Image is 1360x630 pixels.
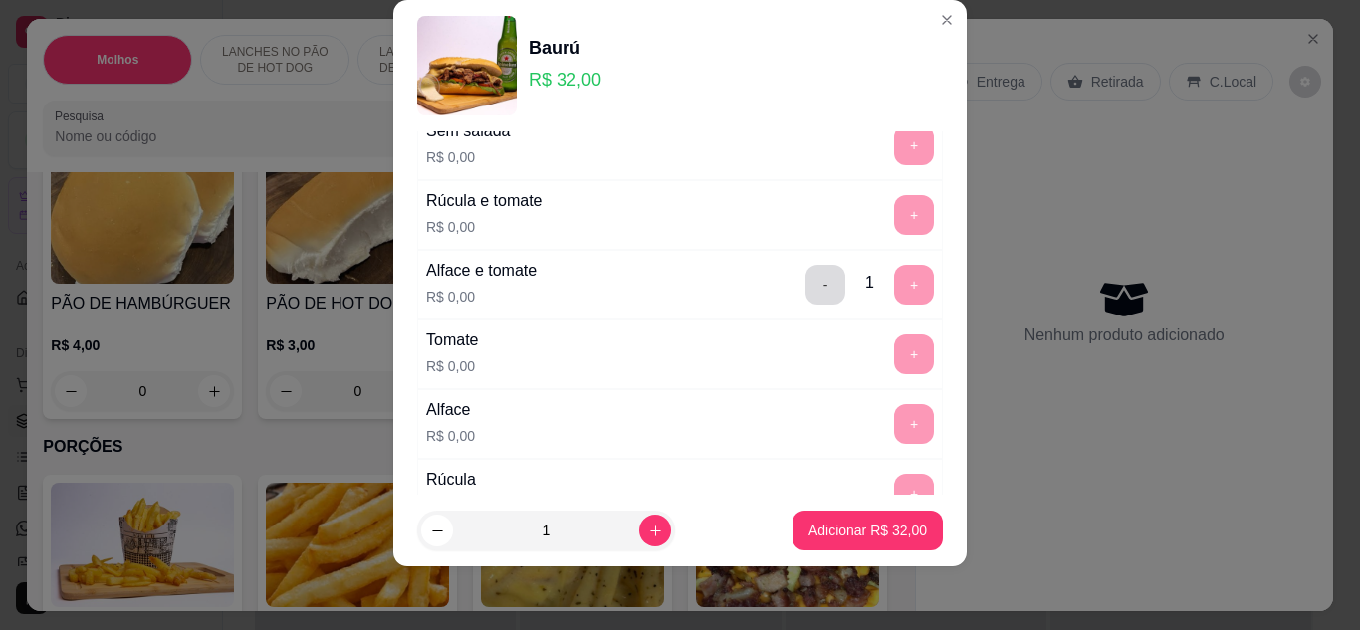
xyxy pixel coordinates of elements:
[426,189,543,213] div: Rúcula e tomate
[426,328,478,352] div: Tomate
[426,468,476,492] div: Rúcula
[417,16,517,115] img: product-image
[805,265,845,305] button: delete
[639,515,671,546] button: increase-product-quantity
[529,66,601,94] p: R$ 32,00
[426,217,543,237] p: R$ 0,00
[793,511,943,550] button: Adicionar R$ 32,00
[529,34,601,62] div: Baurú
[426,147,511,167] p: R$ 0,00
[426,119,511,143] div: Sem salada
[426,398,475,422] div: Alface
[421,515,453,546] button: decrease-product-quantity
[865,271,874,295] div: 1
[426,356,478,376] p: R$ 0,00
[426,287,537,307] p: R$ 0,00
[808,521,927,540] p: Adicionar R$ 32,00
[931,4,963,36] button: Close
[426,426,475,446] p: R$ 0,00
[426,259,537,283] div: Alface e tomate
